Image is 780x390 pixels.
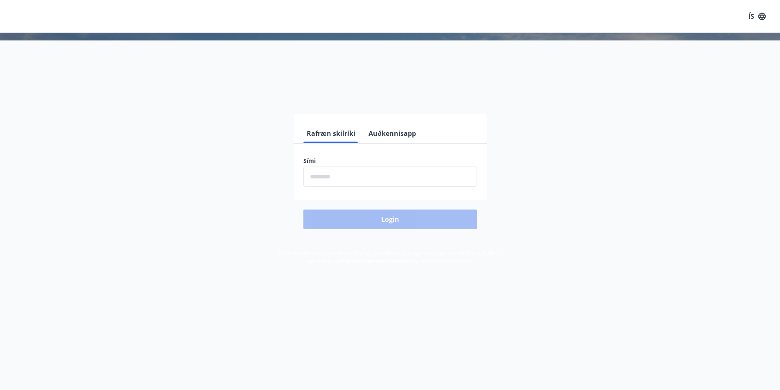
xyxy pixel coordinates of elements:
a: Persónuverndarstefna [342,257,404,265]
button: Rafræn skilríki [303,124,359,143]
button: ÍS [744,9,770,24]
span: Með því að skrá þig inn samþykkir þú að upplýsingar um þig séu meðhöndlaðar í samræmi við Félag s... [279,249,501,265]
h1: Félagavefur, Félag skipstjórnarmanna [105,49,675,80]
button: Auðkennisapp [365,124,419,143]
span: Vinsamlegast skráðu þig inn með rafrænum skilríkjum eða Auðkennisappi. [262,87,519,97]
label: Sími [303,157,477,165]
